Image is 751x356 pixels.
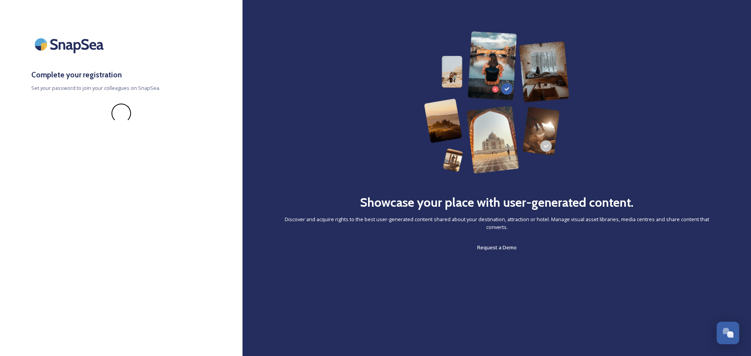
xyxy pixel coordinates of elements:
[360,193,634,212] h2: Showcase your place with user-generated content.
[31,31,110,57] img: SnapSea Logo
[477,243,517,252] a: Request a Demo
[31,69,211,81] h3: Complete your registration
[31,84,211,92] span: Set your password to join your colleagues on SnapSea.
[424,31,570,174] img: 63b42ca75bacad526042e722_Group%20154-p-800.png
[477,244,517,251] span: Request a Demo
[717,322,739,344] button: Open Chat
[274,216,720,231] span: Discover and acquire rights to the best user-generated content shared about your destination, att...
